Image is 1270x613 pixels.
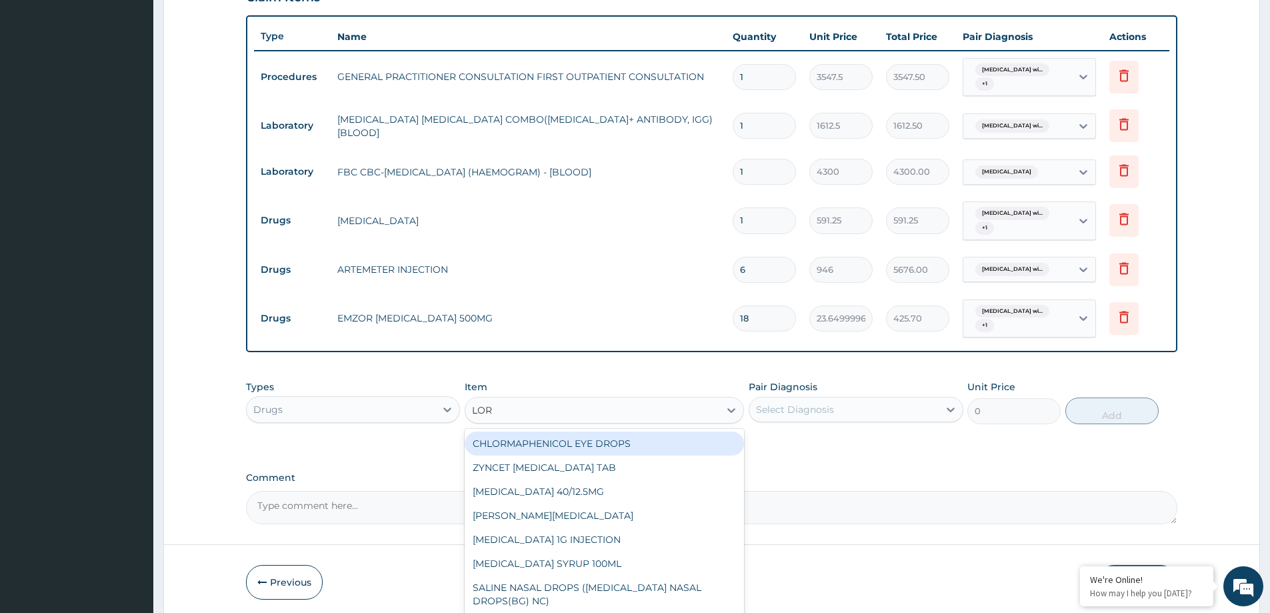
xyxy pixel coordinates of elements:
[331,106,726,146] td: [MEDICAL_DATA] [MEDICAL_DATA] COMBO([MEDICAL_DATA]+ ANTIBODY, IGG) [BLOOD]
[69,75,224,92] div: Chat with us now
[331,256,726,283] td: ARTEMETER INJECTION
[7,364,254,411] textarea: Type your message and hit 'Enter'
[975,263,1049,276] span: [MEDICAL_DATA] wi...
[465,504,744,528] div: [PERSON_NAME][MEDICAL_DATA]
[331,23,726,50] th: Name
[726,23,803,50] th: Quantity
[254,24,331,49] th: Type
[975,63,1049,77] span: [MEDICAL_DATA] wi...
[465,552,744,576] div: [MEDICAL_DATA] SYRUP 100ML
[975,305,1049,318] span: [MEDICAL_DATA] wi...
[956,23,1103,50] th: Pair Diagnosis
[1090,588,1203,599] p: How may I help you today?
[975,77,994,91] span: + 1
[975,319,994,332] span: + 1
[975,119,1049,133] span: [MEDICAL_DATA] wi...
[254,257,331,282] td: Drugs
[246,382,274,393] label: Types
[25,67,54,100] img: d_794563401_company_1708531726252_794563401
[465,480,744,504] div: [MEDICAL_DATA] 40/12.5MG
[749,380,817,394] label: Pair Diagnosis
[246,565,323,600] button: Previous
[1065,398,1159,424] button: Add
[254,208,331,233] td: Drugs
[879,23,956,50] th: Total Price
[975,207,1049,220] span: [MEDICAL_DATA] wi...
[465,432,744,456] div: CHLORMAPHENICOL EYE DROPS
[465,380,487,394] label: Item
[975,221,994,235] span: + 1
[246,472,1177,484] label: Comment
[331,305,726,332] td: EMZOR [MEDICAL_DATA] 500MG
[254,113,331,138] td: Laboratory
[254,306,331,331] td: Drugs
[975,165,1038,179] span: [MEDICAL_DATA]
[254,159,331,184] td: Laboratory
[331,63,726,90] td: GENERAL PRACTITIONER CONSULTATION FIRST OUTPATIENT CONSULTATION
[331,207,726,234] td: [MEDICAL_DATA]
[465,528,744,552] div: [MEDICAL_DATA] 1G INJECTION
[1097,565,1177,600] button: Submit
[253,403,283,416] div: Drugs
[967,380,1015,394] label: Unit Price
[219,7,251,39] div: Minimize live chat window
[1090,574,1203,586] div: We're Online!
[254,65,331,89] td: Procedures
[465,456,744,480] div: ZYNCET [MEDICAL_DATA] TAB
[465,576,744,613] div: SALINE NASAL DROPS ([MEDICAL_DATA] NASAL DROPS(BG) NC)
[756,403,834,416] div: Select Diagnosis
[331,159,726,185] td: FBC CBC-[MEDICAL_DATA] (HAEMOGRAM) - [BLOOD]
[803,23,879,50] th: Unit Price
[77,168,184,303] span: We're online!
[1103,23,1169,50] th: Actions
